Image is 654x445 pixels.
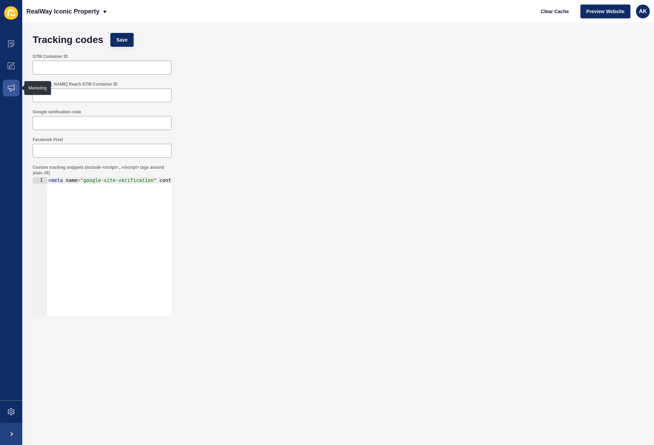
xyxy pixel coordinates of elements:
span: Save [116,36,128,43]
label: Custom tracking snippets (include <script>...</script> tags around plain JS) [33,165,171,176]
span: Preview Website [586,8,624,15]
label: Google verification code [33,109,81,115]
div: 1 [33,177,47,184]
button: Preview Website [580,5,630,18]
span: Clear Cache [541,8,569,15]
label: Facebook Pixel [33,137,63,142]
div: Marketing [28,85,47,91]
p: RealWay Iconic Property [26,3,99,20]
button: Clear Cache [535,5,575,18]
label: GTM Container ID [33,54,68,59]
label: [PERSON_NAME] Reach GTM Container ID [33,81,118,87]
button: Save [110,33,134,47]
h1: Tracking codes [33,36,103,43]
span: AK [639,8,647,15]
